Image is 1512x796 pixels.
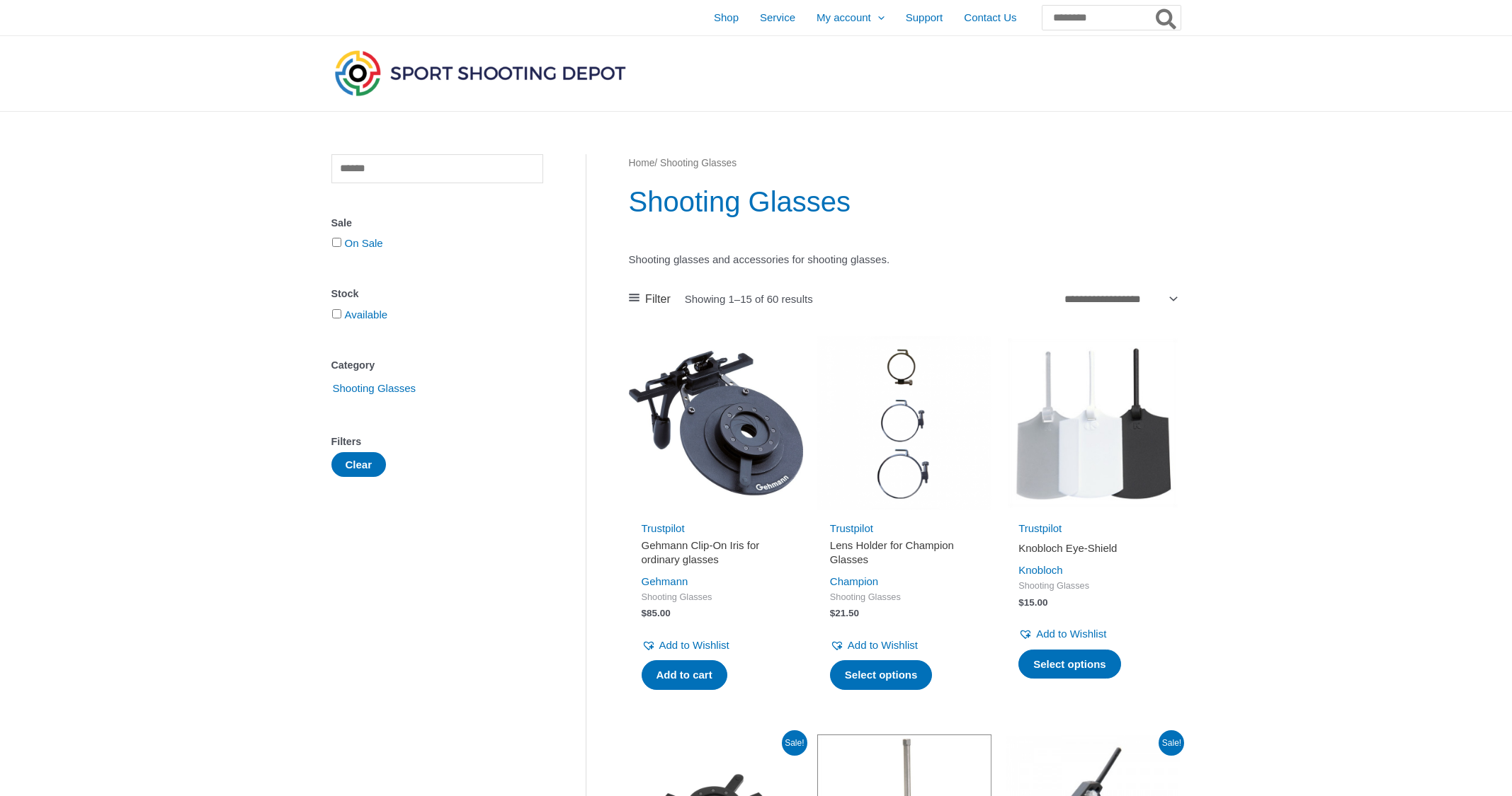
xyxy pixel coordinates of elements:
[642,608,647,618] span: $
[830,575,878,587] a: Champion
[629,182,1181,221] h1: Shooting Glasses
[331,376,418,400] span: Shooting Glasses
[642,608,671,618] bdi: 85.00
[830,660,933,690] a: Select options for “Lens Holder for Champion Glasses”
[1018,650,1121,679] a: Select options for “Knobloch Eye-Shield”
[345,308,388,321] a: Available
[629,158,655,168] a: Home
[1036,628,1106,640] span: Add to Wishlist
[642,575,688,587] a: Gehmann
[332,238,341,247] input: On Sale
[830,635,918,655] a: Add to Wishlist
[830,608,836,618] span: $
[629,154,1181,173] nav: Breadcrumb
[848,639,918,651] span: Add to Wishlist
[830,522,873,534] a: Trustpilot
[1018,541,1167,555] h2: Knobloch Eye-Shield
[331,284,543,304] div: Stock
[645,289,671,310] span: Filter
[830,608,859,618] bdi: 21.50
[1018,522,1062,534] a: Trustpilot
[1006,336,1180,510] img: Knobloch Eye-Shield
[345,237,383,249] a: On Sale
[1018,597,1024,608] span: $
[642,660,727,690] a: Add to cart: “Gehmann Clip-On Iris for ordinary glasses”
[331,432,543,452] div: Filters
[1018,541,1167,560] a: Knobloch Eye-Shield
[1018,564,1063,576] a: Knobloch
[642,538,790,566] h2: Gehmann Clip-On Iris for ordinary glasses
[1153,6,1181,30] button: Search
[685,294,813,304] p: Showing 1–15 of 60 results
[642,592,790,604] span: Shooting Glasses
[1059,289,1181,310] select: Shop order
[629,336,803,510] img: Gehmann Clip-On Iris
[830,538,979,572] a: Lens Holder for Champion Glasses
[782,730,807,756] span: Sale!
[1159,730,1184,756] span: Sale!
[331,452,387,477] button: Clear
[629,250,1181,270] p: Shooting glasses and accessories for shooting glasses.
[642,522,685,534] a: Trustpilot
[331,355,543,376] div: Category
[830,592,979,604] span: Shooting Glasses
[642,538,790,572] a: Gehmann Clip-On Iris for ordinary glasses
[331,213,543,233] div: Sale
[331,381,418,393] a: Shooting Glasses
[331,47,629,99] img: Sport Shooting Depot
[817,336,991,510] img: Lens Holder for Champion Glasses
[659,639,729,651] span: Add to Wishlist
[332,309,341,318] input: Available
[830,538,979,566] h2: Lens Holder for Champion Glasses
[629,289,671,310] a: Filter
[1018,624,1106,644] a: Add to Wishlist
[1018,580,1167,592] span: Shooting Glasses
[642,635,729,655] a: Add to Wishlist
[1018,597,1047,608] bdi: 15.00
